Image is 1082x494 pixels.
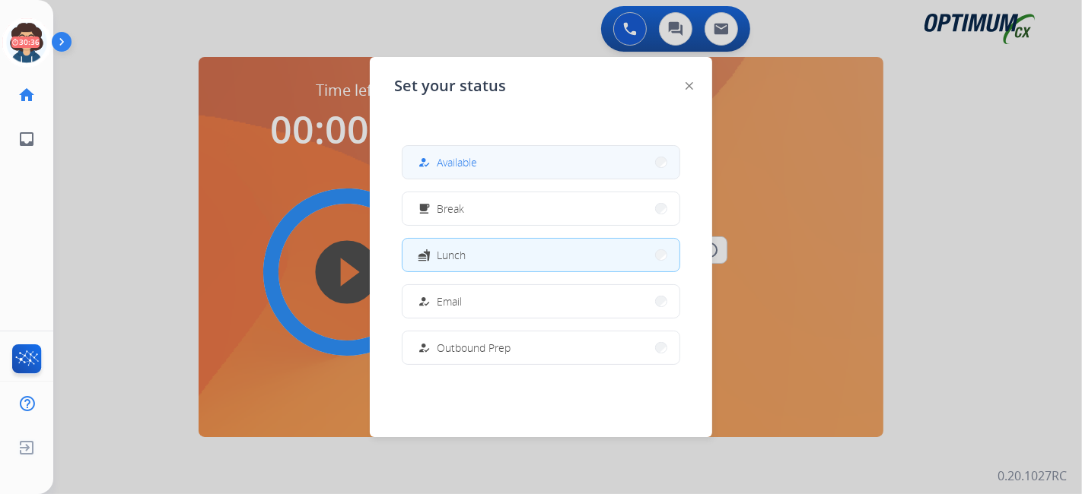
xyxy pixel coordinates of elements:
mat-icon: how_to_reg [418,341,431,354]
button: Available [403,146,679,179]
mat-icon: how_to_reg [418,295,431,308]
mat-icon: inbox [18,130,36,148]
mat-icon: home [18,86,36,104]
mat-icon: fastfood [418,249,431,261]
button: Break [403,192,679,225]
span: Break [437,201,464,217]
mat-icon: free_breakfast [418,202,431,215]
button: Lunch [403,239,679,271]
span: Lunch [437,247,466,263]
span: Available [437,154,477,170]
span: Outbound Prep [437,340,511,356]
button: Outbound Prep [403,331,679,364]
mat-icon: how_to_reg [418,156,431,169]
img: close-button [686,82,693,90]
span: Email [437,293,462,309]
p: 0.20.1027RC [998,467,1067,485]
span: Set your status [394,75,506,97]
button: Email [403,285,679,318]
